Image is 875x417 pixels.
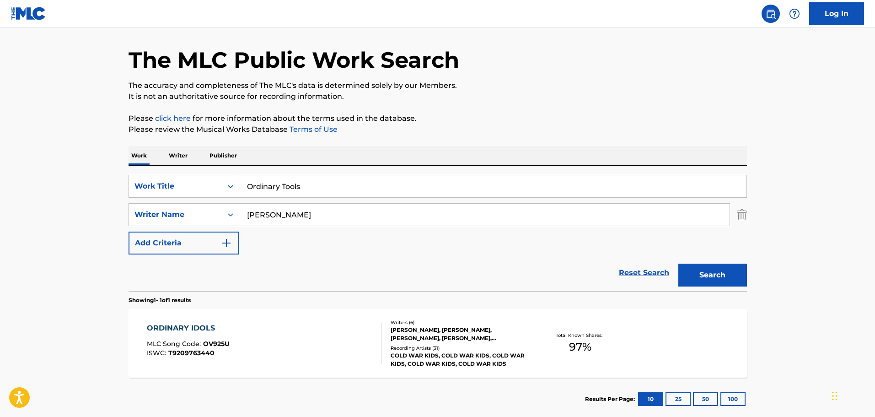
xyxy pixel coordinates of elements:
a: Public Search [762,5,780,23]
img: MLC Logo [11,7,46,20]
a: Reset Search [614,263,674,283]
div: Writer Name [134,209,217,220]
button: 25 [666,392,691,406]
span: OV925U [203,340,230,348]
img: Delete Criterion [737,203,747,226]
p: Please review the Musical Works Database [129,124,747,135]
div: Drag [832,382,837,410]
h1: The MLC Public Work Search [129,46,459,74]
div: Help [785,5,804,23]
button: 100 [720,392,746,406]
a: Log In [809,2,864,25]
p: Results Per Page: [585,395,637,403]
div: COLD WAR KIDS, COLD WAR KIDS, COLD WAR KIDS, COLD WAR KIDS, COLD WAR KIDS [391,352,529,368]
p: Writer [166,146,190,165]
div: Writers ( 6 ) [391,319,529,326]
p: Total Known Shares: [556,332,605,339]
div: ORDINARY IDOLS [147,323,230,334]
a: click here [155,114,191,123]
span: ISWC : [147,349,168,357]
a: Terms of Use [288,125,338,134]
p: Please for more information about the terms used in the database. [129,113,747,124]
button: Search [678,264,747,287]
a: ORDINARY IDOLSMLC Song Code:OV925UISWC:T9209763440Writers (6)[PERSON_NAME], [PERSON_NAME], [PERSO... [129,309,747,378]
div: [PERSON_NAME], [PERSON_NAME], [PERSON_NAME], [PERSON_NAME], [PERSON_NAME], [PERSON_NAME] [391,326,529,342]
p: Work [129,146,150,165]
img: 9d2ae6d4665cec9f34b9.svg [221,238,232,249]
span: 97 % [569,339,591,355]
button: 50 [693,392,718,406]
form: Search Form [129,175,747,291]
img: search [765,8,776,19]
p: The accuracy and completeness of The MLC's data is determined solely by our Members. [129,80,747,91]
img: help [789,8,800,19]
button: 10 [638,392,663,406]
iframe: Chat Widget [829,373,875,417]
p: Showing 1 - 1 of 1 results [129,296,191,304]
button: Add Criteria [129,232,239,255]
div: Work Title [134,181,217,192]
span: T9209763440 [168,349,215,357]
p: It is not an authoritative source for recording information. [129,91,747,102]
div: Recording Artists ( 31 ) [391,345,529,352]
span: MLC Song Code : [147,340,203,348]
p: Publisher [207,146,240,165]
